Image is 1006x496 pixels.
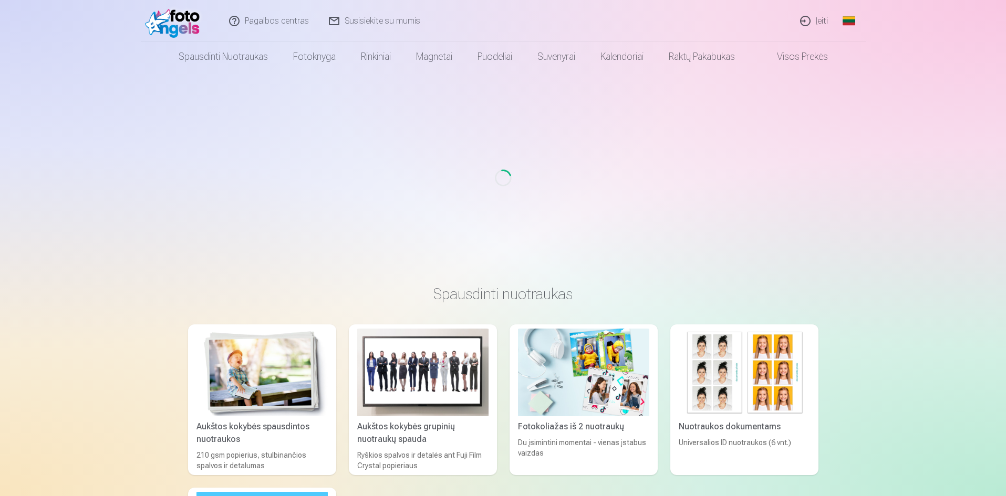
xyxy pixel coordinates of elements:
[403,42,465,71] a: Magnetai
[192,420,332,446] div: Aukštos kokybės spausdintos nuotraukos
[145,4,205,38] img: /fa2
[348,42,403,71] a: Rinkiniai
[514,420,654,433] div: Fotokoliažas iš 2 nuotraukų
[675,420,814,433] div: Nuotraukos dokumentams
[465,42,525,71] a: Puodeliai
[518,329,649,416] img: Fotokoliažas iš 2 nuotraukų
[525,42,588,71] a: Suvenyrai
[588,42,656,71] a: Kalendoriai
[510,324,658,475] a: Fotokoliažas iš 2 nuotraukųFotokoliažas iš 2 nuotraukųDu įsimintini momentai - vienas įstabus vai...
[357,329,489,416] img: Aukštos kokybės grupinių nuotraukų spauda
[192,450,332,471] div: 210 gsm popierius, stulbinančios spalvos ir detalumas
[748,42,841,71] a: Visos prekės
[353,420,493,446] div: Aukštos kokybės grupinių nuotraukų spauda
[188,324,336,475] a: Aukštos kokybės spausdintos nuotraukos Aukštos kokybės spausdintos nuotraukos210 gsm popierius, s...
[670,324,818,475] a: Nuotraukos dokumentamsNuotraukos dokumentamsUniversalios ID nuotraukos (6 vnt.)
[656,42,748,71] a: Raktų pakabukas
[281,42,348,71] a: Fotoknyga
[196,329,328,416] img: Aukštos kokybės spausdintos nuotraukos
[679,329,810,416] img: Nuotraukos dokumentams
[675,437,814,471] div: Universalios ID nuotraukos (6 vnt.)
[349,324,497,475] a: Aukštos kokybės grupinių nuotraukų spaudaAukštos kokybės grupinių nuotraukų spaudaRyškios spalvos...
[353,450,493,471] div: Ryškios spalvos ir detalės ant Fuji Film Crystal popieriaus
[196,284,810,303] h3: Spausdinti nuotraukas
[514,437,654,471] div: Du įsimintini momentai - vienas įstabus vaizdas
[166,42,281,71] a: Spausdinti nuotraukas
